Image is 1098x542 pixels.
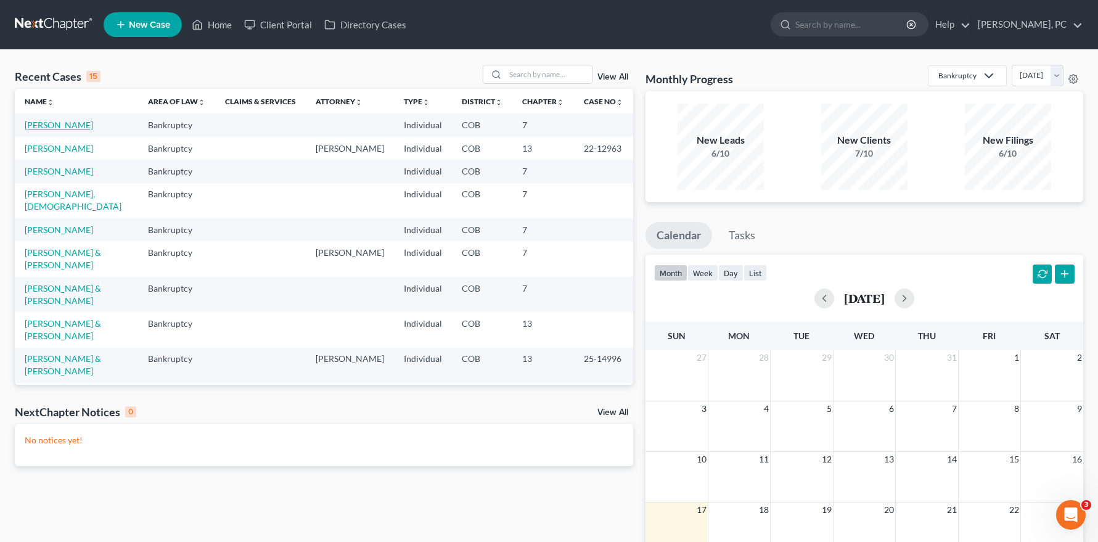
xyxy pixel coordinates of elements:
td: [PERSON_NAME] [306,383,394,418]
td: COB [452,277,512,312]
td: [PERSON_NAME] [306,348,394,383]
a: Client Portal [238,14,318,36]
div: Recent Cases [15,69,100,84]
a: Directory Cases [318,14,412,36]
td: Individual [394,277,452,312]
td: COB [452,241,512,276]
td: COB [452,383,512,418]
span: 10 [695,452,708,467]
td: 22-12963 [574,137,633,160]
i: unfold_more [47,99,54,106]
span: 18 [758,503,770,517]
span: 4 [763,401,770,416]
div: Bankruptcy [938,70,977,81]
a: [PERSON_NAME] & [PERSON_NAME] [25,283,101,306]
td: Bankruptcy [138,160,215,183]
span: 30 [883,350,895,365]
span: 21 [946,503,958,517]
button: month [654,265,687,281]
p: No notices yet! [25,434,623,446]
td: Individual [394,383,452,418]
input: Search by name... [506,65,592,83]
span: 9 [1076,401,1083,416]
span: 12 [821,452,833,467]
span: 3 [1081,500,1091,510]
a: [PERSON_NAME] & [PERSON_NAME] [25,353,101,376]
a: Case Nounfold_more [584,97,623,106]
td: COB [452,218,512,241]
a: Help [929,14,970,36]
td: Individual [394,241,452,276]
i: unfold_more [355,99,363,106]
td: 13 [512,383,574,418]
td: Bankruptcy [138,383,215,418]
i: unfold_more [422,99,430,106]
a: View All [597,408,628,417]
span: 11 [758,452,770,467]
td: Individual [394,312,452,347]
a: [PERSON_NAME] [25,120,93,130]
span: 5 [826,401,833,416]
a: [PERSON_NAME] & [PERSON_NAME] [25,318,101,341]
a: Home [186,14,238,36]
div: NextChapter Notices [15,404,136,419]
span: Tue [793,331,809,341]
span: 13 [883,452,895,467]
input: Search by name... [795,13,908,36]
span: Wed [854,331,874,341]
span: 6 [888,401,895,416]
div: New Clients [821,133,907,147]
td: Individual [394,218,452,241]
td: Bankruptcy [138,241,215,276]
span: Mon [728,331,750,341]
span: 14 [946,452,958,467]
td: 7 [512,277,574,312]
td: 7 [512,218,574,241]
span: 16 [1071,452,1083,467]
i: unfold_more [616,99,623,106]
span: Thu [918,331,936,341]
span: Fri [983,331,996,341]
td: [PERSON_NAME] [306,137,394,160]
div: 15 [86,71,100,82]
td: Individual [394,160,452,183]
span: 28 [758,350,770,365]
i: unfold_more [557,99,564,106]
a: Typeunfold_more [404,97,430,106]
td: Bankruptcy [138,348,215,383]
span: 17 [695,503,708,517]
a: Chapterunfold_more [522,97,564,106]
a: Nameunfold_more [25,97,54,106]
a: [PERSON_NAME] [25,224,93,235]
span: 22 [1008,503,1020,517]
td: 7 [512,241,574,276]
a: Tasks [718,222,766,249]
td: Bankruptcy [138,218,215,241]
td: Bankruptcy [138,137,215,160]
td: 25-14996 [574,348,633,383]
span: 15 [1008,452,1020,467]
a: Districtunfold_more [462,97,502,106]
div: 6/10 [965,147,1051,160]
span: Sat [1044,331,1060,341]
span: 3 [700,401,708,416]
h2: [DATE] [844,292,885,305]
div: 0 [125,406,136,417]
td: COB [452,348,512,383]
span: 1 [1013,350,1020,365]
td: COB [452,312,512,347]
td: COB [452,113,512,136]
td: Bankruptcy [138,183,215,218]
span: Sun [668,331,686,341]
a: [PERSON_NAME], PC [972,14,1083,36]
td: 24-11553 [574,383,633,418]
td: Individual [394,113,452,136]
button: list [744,265,767,281]
div: 6/10 [678,147,764,160]
a: [PERSON_NAME] [25,166,93,176]
td: 7 [512,113,574,136]
a: [PERSON_NAME] & [PERSON_NAME] [25,247,101,270]
iframe: Intercom live chat [1056,500,1086,530]
td: COB [452,160,512,183]
a: Attorneyunfold_more [316,97,363,106]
